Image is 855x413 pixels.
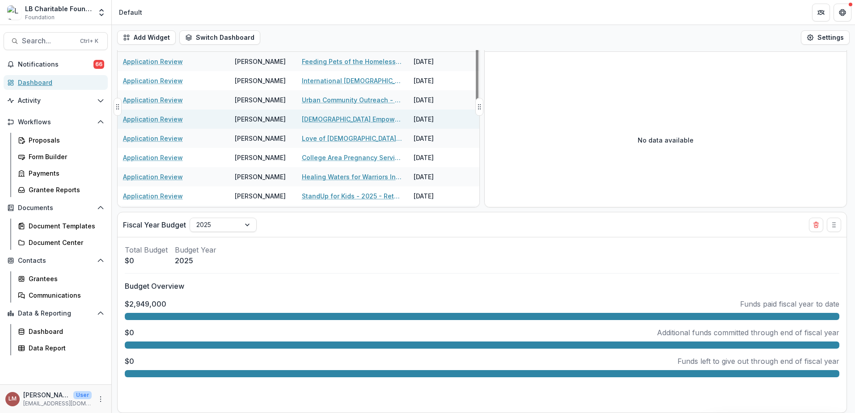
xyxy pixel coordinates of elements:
[25,13,55,21] span: Foundation
[22,37,75,45] span: Search...
[29,238,101,247] div: Document Center
[117,30,176,45] button: Add Widget
[78,36,100,46] div: Ctrl + K
[29,185,101,194] div: Grantee Reports
[123,114,183,124] a: Application Review
[123,76,183,85] a: Application Review
[677,356,839,367] p: Funds left to give out through end of fiscal year
[18,97,93,105] span: Activity
[179,30,260,45] button: Switch Dashboard
[4,93,108,108] button: Open Activity
[408,186,475,206] div: [DATE]
[4,253,108,268] button: Open Contacts
[29,343,101,353] div: Data Report
[18,61,93,68] span: Notifications
[18,310,93,317] span: Data & Reporting
[834,4,851,21] button: Get Help
[125,356,134,367] p: $0
[14,166,108,181] a: Payments
[123,153,183,162] a: Application Review
[123,95,183,105] a: Application Review
[14,149,108,164] a: Form Builder
[18,204,93,212] span: Documents
[114,98,122,116] button: Drag
[14,341,108,355] a: Data Report
[29,327,101,336] div: Dashboard
[302,153,403,162] a: College Area Pregnancy Services - 2025 - Grant Funding Request Requirements and Questionnaires
[408,52,475,71] div: [DATE]
[123,219,186,230] p: Fiscal Year Budget
[657,327,839,338] p: Additional funds committed through end of fiscal year
[408,206,475,225] div: [DATE]
[175,255,216,266] p: 2025
[14,288,108,303] a: Communications
[4,57,108,72] button: Notifications66
[95,394,106,405] button: More
[123,172,183,181] a: Application Review
[29,274,101,283] div: Grantees
[740,299,839,309] p: Funds paid fiscal year to date
[93,60,104,69] span: 66
[18,257,93,265] span: Contacts
[302,114,403,124] a: [DEMOGRAPHIC_DATA] Empowerment Ministry - 2025 - Grant Funding Request Requirements and Questionn...
[14,235,108,250] a: Document Center
[29,291,101,300] div: Communications
[4,115,108,129] button: Open Workflows
[408,110,475,129] div: [DATE]
[125,299,166,309] p: $2,949,000
[302,134,403,143] a: Love of [DEMOGRAPHIC_DATA] [[DEMOGRAPHIC_DATA]] Fellowship - 2025 - Grant Funding Request Require...
[115,6,146,19] nav: breadcrumb
[408,129,475,148] div: [DATE]
[123,134,183,143] a: Application Review
[125,327,134,338] p: $0
[408,167,475,186] div: [DATE]
[95,4,108,21] button: Open entity switcher
[7,5,21,20] img: LB Charitable Foundation
[4,75,108,90] a: Dashboard
[125,255,168,266] p: $0
[302,172,403,181] a: Healing Waters for Warriors Inc. - 2025 - Grant Funding Request Requirements and Questionnaires
[638,135,694,145] p: No data available
[14,133,108,147] a: Proposals
[408,90,475,110] div: [DATE]
[14,182,108,197] a: Grantee Reports
[175,244,216,255] p: Budget Year
[73,391,92,399] p: User
[235,191,286,201] div: [PERSON_NAME]
[302,191,403,201] a: StandUp for Kids - 2025 - Returning Grantee Application Form
[8,396,17,402] div: Loida Mendoza
[29,169,101,178] div: Payments
[235,134,286,143] div: [PERSON_NAME]
[29,152,101,161] div: Form Builder
[302,95,403,105] a: Urban Community Outreach - 2025 - Inquiry Form
[123,57,183,66] a: Application Review
[4,306,108,320] button: Open Data & Reporting
[235,95,286,105] div: [PERSON_NAME]
[14,219,108,233] a: Document Templates
[408,148,475,167] div: [DATE]
[25,4,92,13] div: LB Charitable Foundation
[408,71,475,90] div: [DATE]
[809,218,823,232] button: Delete card
[235,172,286,181] div: [PERSON_NAME]
[235,76,286,85] div: [PERSON_NAME]
[302,76,403,85] a: International [DEMOGRAPHIC_DATA] [DEMOGRAPHIC_DATA] of [GEOGRAPHIC_DATA] - 2025 - Grant Funding R...
[14,324,108,339] a: Dashboard
[119,8,142,17] div: Default
[302,57,403,66] a: Feeding Pets of the Homeless - 2025 - Grant Funding Request Requirements and Questionnaires
[123,191,183,201] a: Application Review
[29,135,101,145] div: Proposals
[812,4,830,21] button: Partners
[475,98,483,116] button: Drag
[23,390,70,400] p: [PERSON_NAME]
[14,271,108,286] a: Grantees
[23,400,92,408] p: [EMAIL_ADDRESS][DOMAIN_NAME]
[125,244,168,255] p: Total Budget
[125,281,839,291] p: Budget Overview
[18,118,93,126] span: Workflows
[235,57,286,66] div: [PERSON_NAME]
[801,30,850,45] button: Settings
[827,218,841,232] button: Drag
[235,114,286,124] div: [PERSON_NAME]
[235,153,286,162] div: [PERSON_NAME]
